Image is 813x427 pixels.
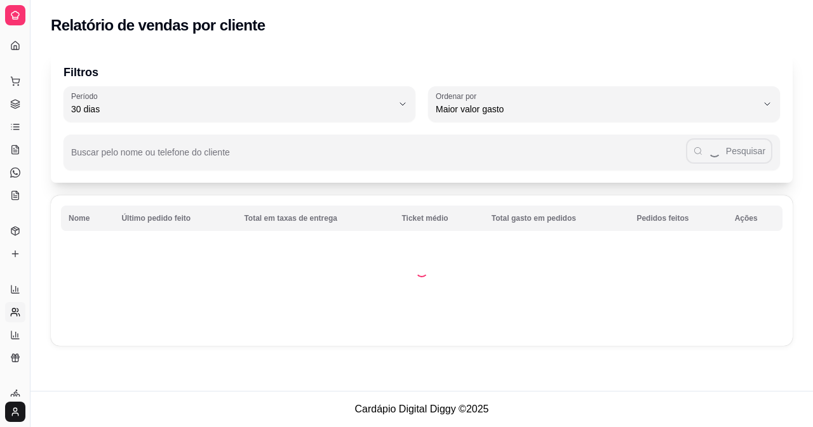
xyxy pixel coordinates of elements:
[51,15,265,36] h2: Relatório de vendas por cliente
[415,265,428,277] div: Loading
[64,86,415,122] button: Período30 dias
[436,103,757,115] span: Maior valor gasto
[64,63,780,81] p: Filtros
[71,151,686,164] input: Buscar pelo nome ou telefone do cliente
[71,103,393,115] span: 30 dias
[71,91,102,102] label: Período
[436,91,481,102] label: Ordenar por
[30,391,813,427] footer: Cardápio Digital Diggy © 2025
[428,86,780,122] button: Ordenar porMaior valor gasto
